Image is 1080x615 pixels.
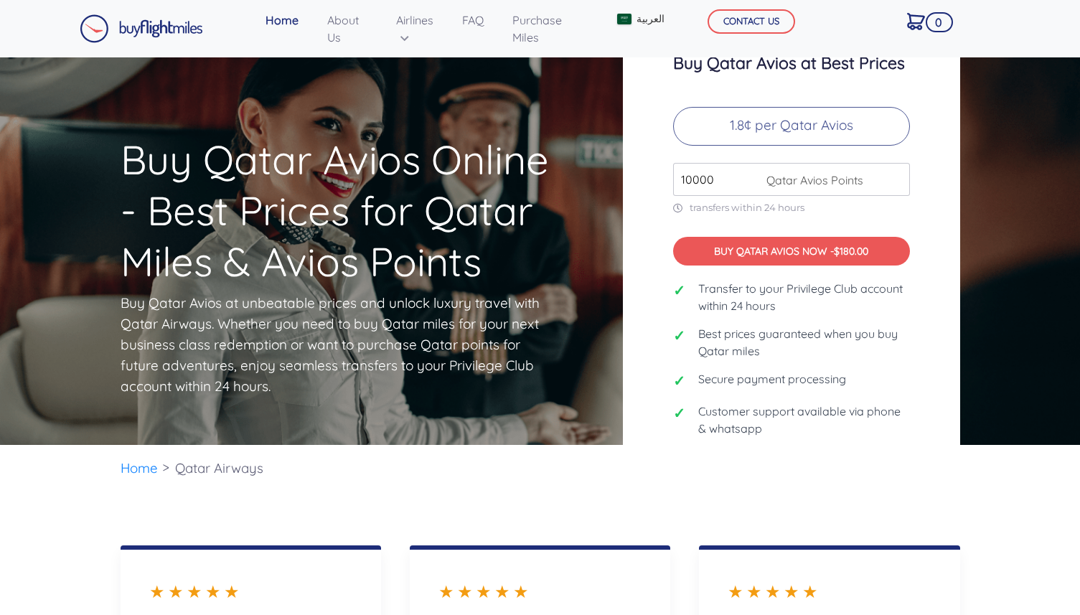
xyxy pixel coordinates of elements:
a: العربية [611,6,669,32]
img: Cart [907,13,925,30]
span: $180.00 [834,245,868,258]
div: ★★★★★ [438,578,642,604]
p: 1.8¢ per Qatar Avios [673,107,910,146]
h1: Buy Qatar Avios Online - Best Prices for Qatar Miles & Avios Points [121,52,567,287]
a: About Us [321,6,374,52]
a: Airlines [390,6,439,52]
div: ★★★★★ [149,578,352,604]
h3: Buy Qatar Avios at Best Prices [673,54,910,72]
img: Arabic [617,14,631,24]
span: ✓ [673,370,687,392]
span: Customer support available via phone & whatsapp [698,403,910,437]
p: transfers within 24 hours [673,202,910,214]
img: Buy Flight Miles Logo [80,14,203,43]
a: Home [260,6,304,34]
button: BUY QATAR AVIOS NOW -$180.00 [673,237,910,266]
span: ✓ [673,325,687,347]
div: ★★★★★ [728,578,931,604]
a: FAQ [456,6,489,34]
a: 0 [901,6,931,36]
span: Qatar Avios Points [759,172,863,189]
span: 0 [926,12,952,32]
span: Secure payment processing [698,370,846,388]
button: CONTACT US [708,9,795,34]
a: Buy Flight Miles Logo [80,11,203,47]
span: العربية [637,11,665,27]
a: Home [121,459,158,476]
span: Transfer to your Privilege Club account within 24 hours [698,280,910,314]
span: ✓ [673,280,687,301]
p: Buy Qatar Avios at unbeatable prices and unlock luxury travel with Qatar Airways. Whether you nee... [121,293,544,397]
a: Purchase Miles [507,6,587,52]
span: Best prices guaranteed when you buy Qatar miles [698,325,910,360]
li: Qatar Airways [168,445,271,492]
span: ✓ [673,403,687,424]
